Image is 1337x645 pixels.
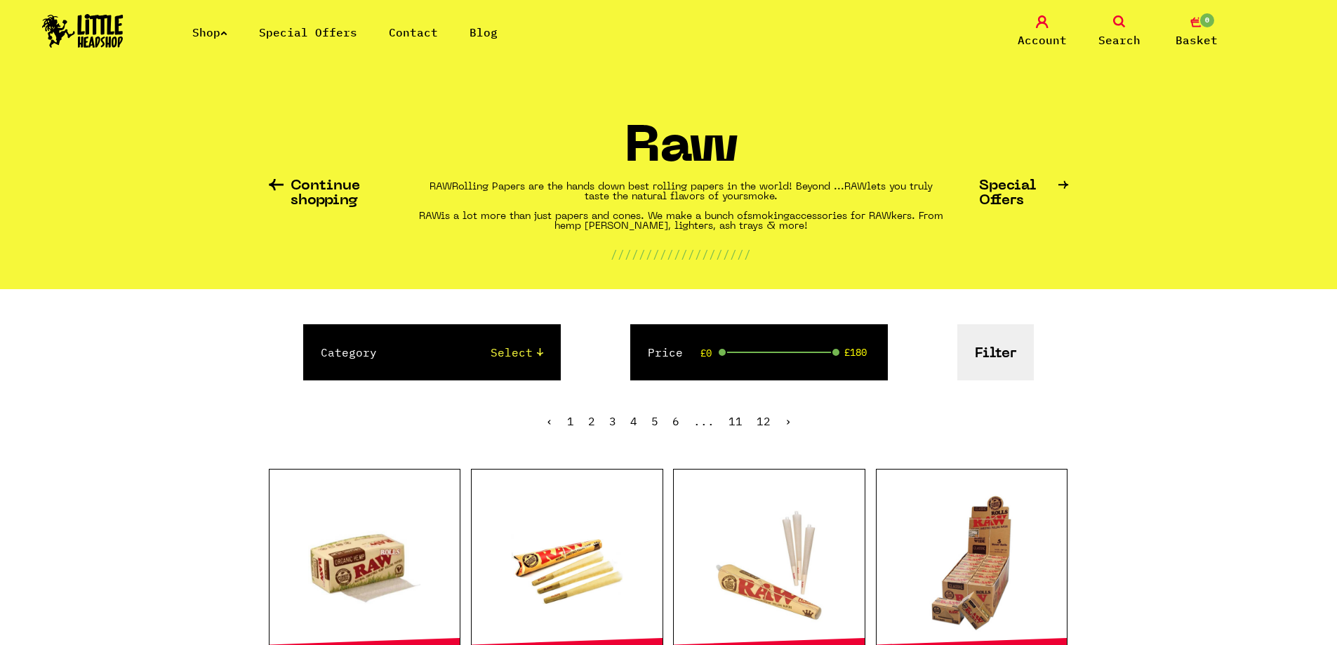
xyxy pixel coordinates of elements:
[419,212,441,221] em: RAW
[609,414,616,428] a: 3
[1084,15,1155,48] a: Search
[625,124,738,182] h1: Raw
[611,246,751,262] p: ////////////////////
[957,324,1034,380] button: Filter
[259,25,357,39] a: Special Offers
[585,182,933,201] strong: lets you truly taste the natural flavors of your
[672,414,679,428] a: 6
[1098,32,1140,48] span: Search
[1176,32,1218,48] span: Basket
[743,192,774,201] em: smoke
[785,414,792,428] a: Next »
[470,25,498,39] a: Blog
[42,14,124,48] img: Little Head Shop Logo
[546,414,553,428] a: « Previous
[554,212,943,231] strong: accessories for RAWkers. From hemp [PERSON_NAME], lighters, ash trays & more!
[441,212,747,221] strong: is a lot more than just papers and cones. We make a bunch of
[321,344,377,361] label: Category
[844,182,867,192] em: RAW
[567,414,574,428] a: 1
[269,179,383,208] a: Continue shopping
[757,414,771,428] a: 12
[192,25,227,39] a: Shop
[844,347,867,358] span: £180
[979,179,1069,208] a: Special Offers
[430,182,452,192] em: RAW
[630,414,637,428] a: 4
[747,212,790,221] em: smoking
[389,25,438,39] a: Contact
[1018,32,1067,48] span: Account
[1162,15,1232,48] a: 0 Basket
[700,347,712,359] span: £0
[452,182,844,192] strong: Rolling Papers are the hands down best rolling papers in the world! Beyond ...
[651,414,658,428] a: 5
[693,414,714,428] span: ...
[729,414,743,428] a: 11
[588,414,595,428] span: 2
[1199,12,1216,29] span: 0
[648,344,683,361] label: Price
[774,192,778,201] strong: .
